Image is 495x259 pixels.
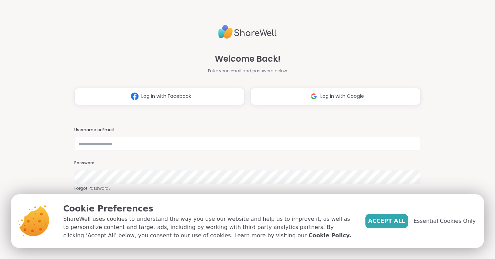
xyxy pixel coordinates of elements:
img: ShareWell Logo [218,22,277,42]
p: Cookie Preferences [63,203,354,215]
img: ShareWell Logomark [128,90,141,103]
span: Welcome Back! [215,53,280,65]
button: Log in with Google [250,88,421,105]
a: Forgot Password? [74,185,421,191]
p: ShareWell uses cookies to understand the way you use our website and help us to improve it, as we... [63,215,354,240]
button: Log in with Facebook [74,88,245,105]
button: Accept All [365,214,408,228]
h3: Password [74,160,421,166]
h3: Username or Email [74,127,421,133]
span: Log in with Facebook [141,93,191,100]
span: Accept All [368,217,405,225]
span: Enter your email and password below [208,68,287,74]
a: Cookie Policy. [308,231,351,240]
span: Log in with Google [320,93,364,100]
span: Essential Cookies Only [414,217,476,225]
img: ShareWell Logomark [307,90,320,103]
